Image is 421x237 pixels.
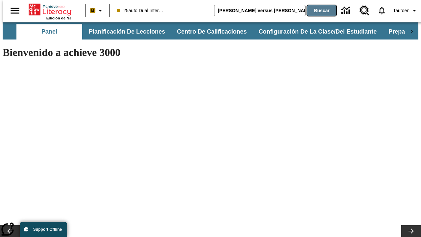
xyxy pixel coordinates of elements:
a: Portada [29,3,71,16]
button: Buscar [307,5,336,16]
input: Buscar campo [214,5,305,16]
button: Support Offline [20,222,67,237]
div: Portada [29,2,71,20]
button: Configuración de la clase/del estudiante [253,24,382,39]
button: Abrir el menú lateral [5,1,25,20]
span: Edición de NJ [46,16,71,20]
h1: Bienvenido a achieve 3000 [3,46,287,59]
div: Subbarra de navegación [16,24,405,39]
button: Perfil/Configuración [390,5,421,16]
button: Centro de calificaciones [172,24,252,39]
span: Tautoen [393,7,409,14]
span: B [91,6,94,14]
span: 25auto Dual International [117,7,165,14]
button: Planificación de lecciones [84,24,170,39]
a: Centro de información [337,2,356,20]
div: Subbarra de navegación [3,22,418,39]
button: Boost El color de la clase es melocotón. Cambiar el color de la clase. [87,5,107,16]
button: Panel [16,24,82,39]
a: Centro de recursos, Se abrirá en una pestaña nueva. [356,2,373,19]
button: Carrusel de lecciones, seguir [401,225,421,237]
div: Pestañas siguientes [405,24,418,39]
span: Support Offline [33,227,62,232]
body: Máximo 600 caracteres [3,5,96,11]
a: Notificaciones [373,2,390,19]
